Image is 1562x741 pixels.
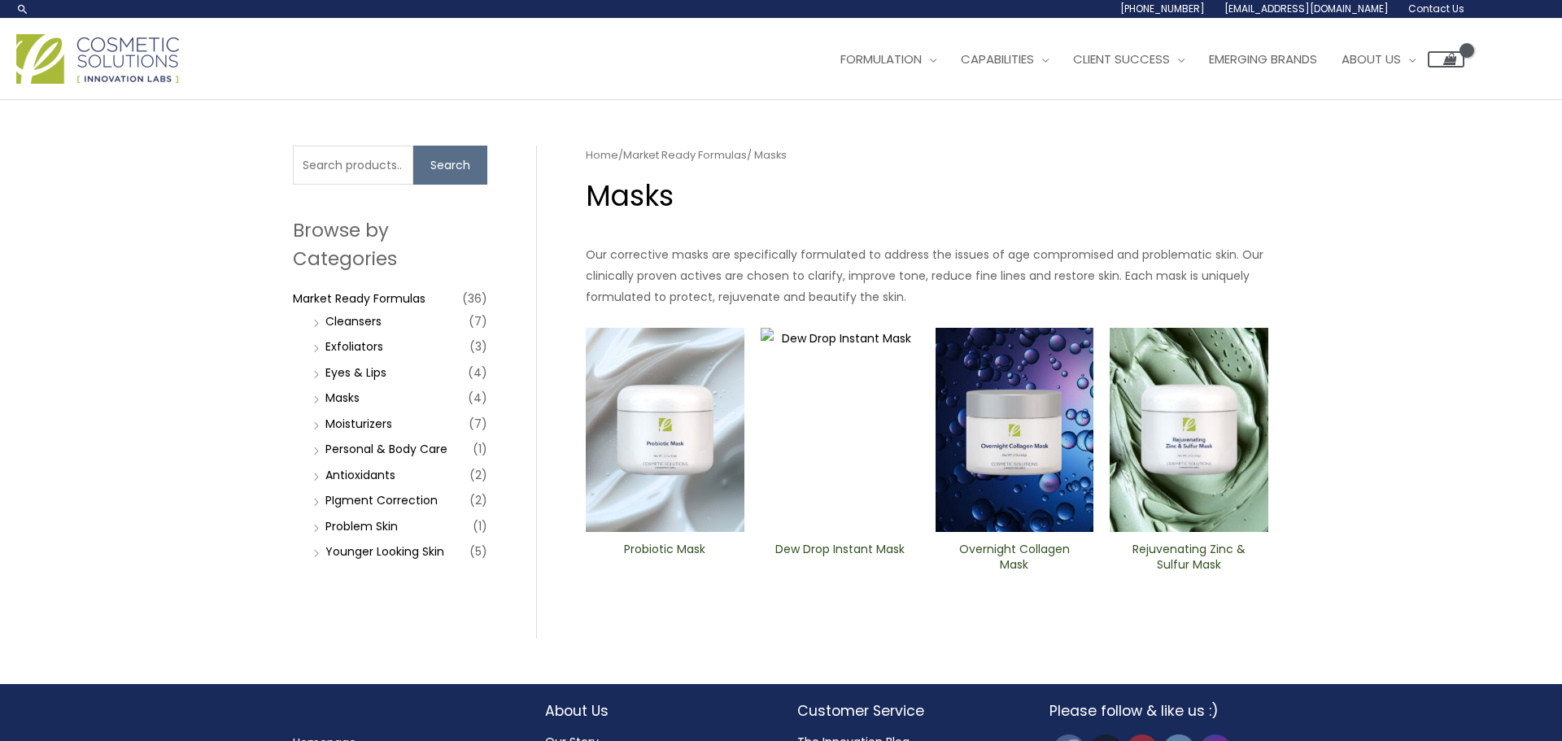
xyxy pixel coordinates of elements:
[1209,50,1317,68] span: Emerging Brands
[293,146,413,185] input: Search products…
[949,35,1061,84] a: Capabilities
[600,542,731,578] a: Probiotic Mask
[325,416,392,432] a: Moisturizers
[325,364,386,381] a: Eyes & Lips
[1120,2,1205,15] span: [PHONE_NUMBER]
[469,540,487,563] span: (5)
[949,542,1080,573] h2: Overnight Collagen Mask
[1197,35,1329,84] a: Emerging Brands
[325,467,395,483] a: Antioxidants
[828,35,949,84] a: Formulation
[1224,2,1389,15] span: [EMAIL_ADDRESS][DOMAIN_NAME]
[623,147,747,163] a: Market Ready Formulas
[473,515,487,538] span: (1)
[1049,700,1269,721] h2: Please follow & like us :)
[469,489,487,512] span: (2)
[1073,50,1170,68] span: Client Success
[325,492,438,508] a: PIgment Correction
[936,328,1094,533] img: Overnight Collagen Mask
[293,290,425,307] a: Market Ready Formulas
[325,543,444,560] a: Younger Looking Skin
[293,216,487,272] h2: Browse by Categories
[586,244,1268,307] p: Our corrective masks are specifically formulated to address the issues of age compromised and pro...
[462,287,487,310] span: (36)
[325,518,398,534] a: Problem Skin
[1329,35,1428,84] a: About Us
[469,464,487,486] span: (2)
[16,2,29,15] a: Search icon link
[469,310,487,333] span: (7)
[816,35,1464,84] nav: Site Navigation
[797,700,1017,721] h2: Customer Service
[1061,35,1197,84] a: Client Success
[1124,542,1254,573] h2: Rejuvenating Zinc & Sulfur ​Mask
[774,542,905,578] a: Dew Drop Instant Mask
[774,542,905,573] h2: Dew Drop Instant Mask
[586,328,744,533] img: Probiotic Mask
[1124,542,1254,578] a: Rejuvenating Zinc & Sulfur ​Mask
[325,441,447,457] a: Personal & Body Care
[1342,50,1401,68] span: About Us
[586,146,1268,165] nav: Breadcrumb
[761,328,919,533] img: Dew Drop Instant Mask
[469,335,487,358] span: (3)
[413,146,487,185] button: Search
[468,386,487,409] span: (4)
[545,700,765,721] h2: About Us
[473,438,487,460] span: (1)
[949,542,1080,578] a: Overnight Collagen Mask
[840,50,922,68] span: Formulation
[586,176,1268,216] h1: Masks
[1428,51,1464,68] a: View Shopping Cart, empty
[1110,328,1268,533] img: Rejuvenating Zinc & Sulfur ​Mask
[586,147,618,163] a: Home
[325,390,360,406] a: Masks
[325,313,382,329] a: Cleansers
[469,412,487,435] span: (7)
[16,34,179,84] img: Cosmetic Solutions Logo
[961,50,1034,68] span: Capabilities
[468,361,487,384] span: (4)
[325,338,383,355] a: Exfoliators
[600,542,731,573] h2: Probiotic Mask
[1408,2,1464,15] span: Contact Us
